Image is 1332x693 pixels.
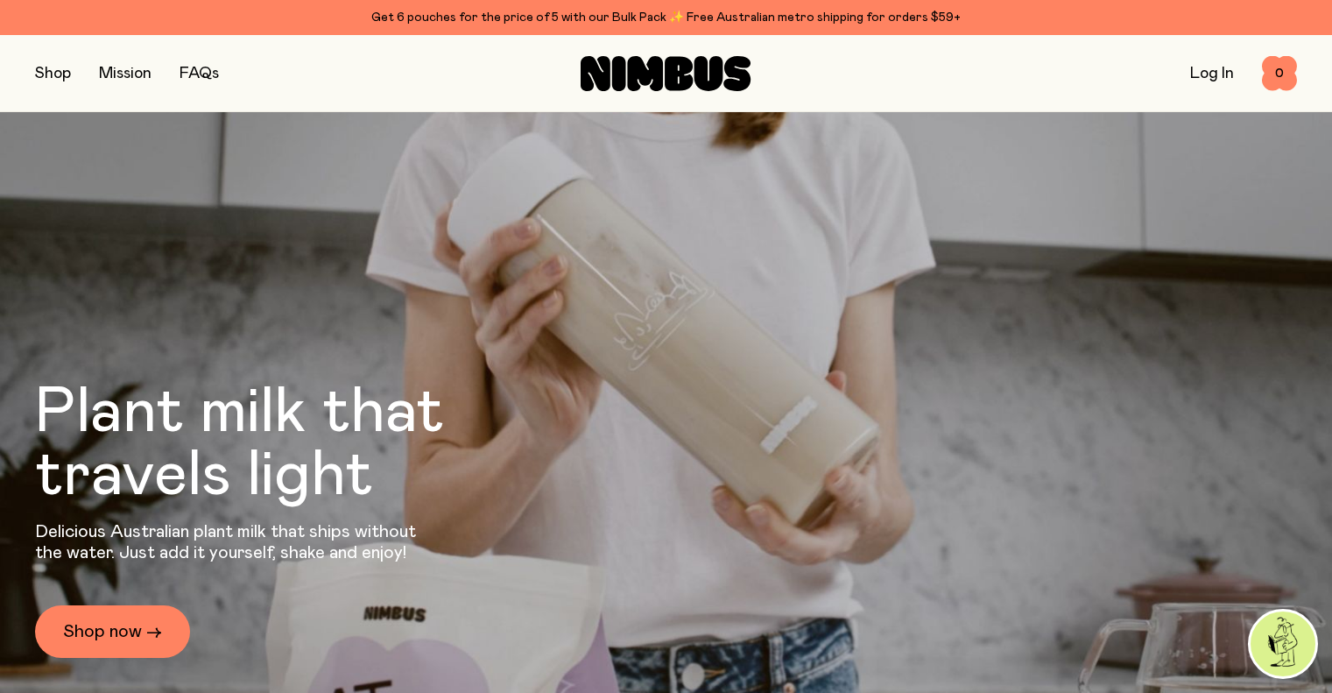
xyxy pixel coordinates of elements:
[1251,612,1315,676] img: agent
[35,521,427,563] p: Delicious Australian plant milk that ships without the water. Just add it yourself, shake and enjoy!
[35,381,539,507] h1: Plant milk that travels light
[99,66,152,81] a: Mission
[1262,56,1297,91] button: 0
[180,66,219,81] a: FAQs
[1190,66,1234,81] a: Log In
[35,605,190,658] a: Shop now →
[35,7,1297,28] div: Get 6 pouches for the price of 5 with our Bulk Pack ✨ Free Australian metro shipping for orders $59+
